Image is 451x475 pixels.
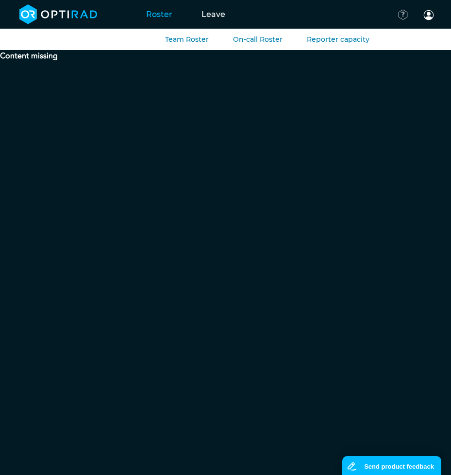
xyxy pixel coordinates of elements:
[165,35,209,44] a: Team Roster
[19,4,98,24] img: brand-opti-rad-logos-blue-and-white-d2f68631ba2948856bd03f2d395fb146ddc8fb01b4b6e9315ea85fa773367...
[233,35,283,44] a: On-call Roster
[307,35,369,44] a: Reporter capacity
